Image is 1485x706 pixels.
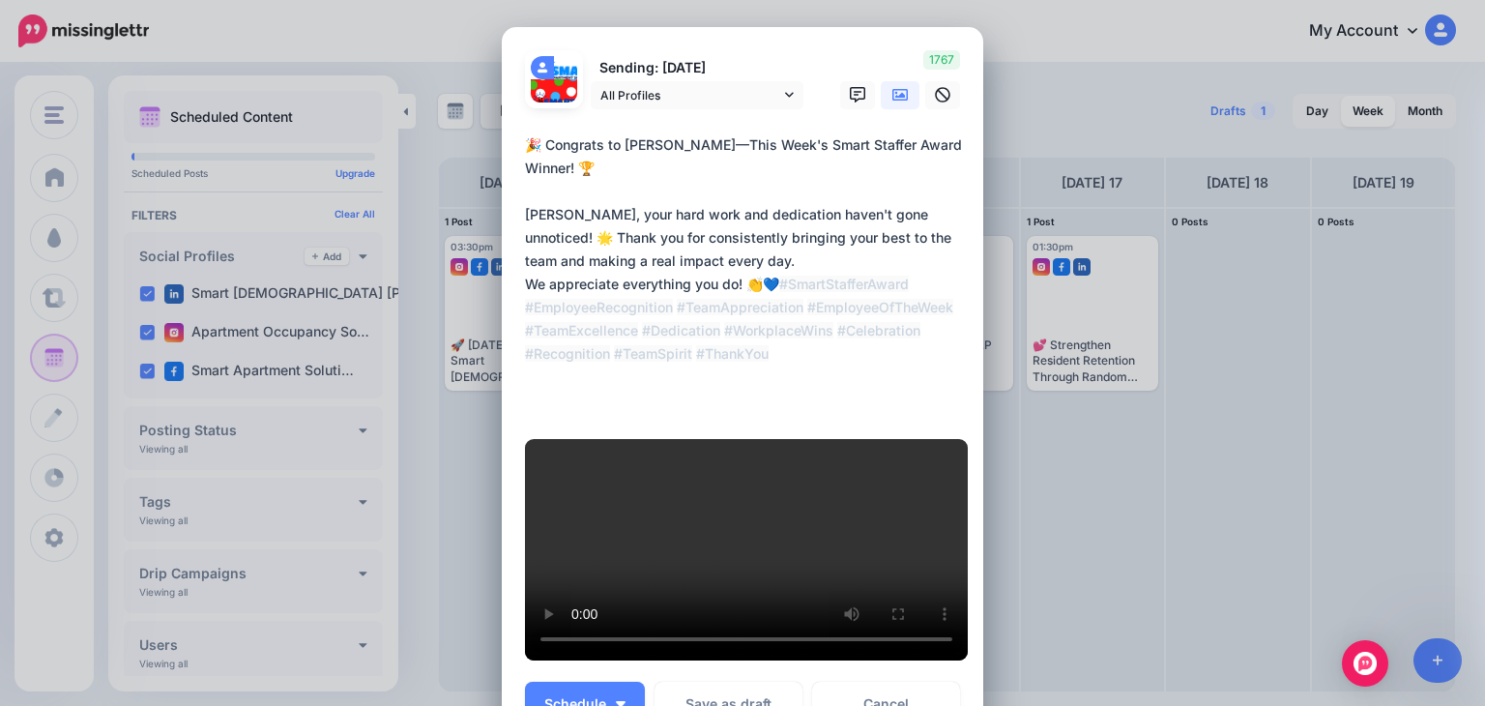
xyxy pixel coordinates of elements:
span: 1767 [923,50,960,70]
a: All Profiles [591,81,803,109]
div: Open Intercom Messenger [1342,640,1388,687]
span: All Profiles [600,85,780,105]
div: 🎉 Congrats to [PERSON_NAME]—This Week's Smart Staffer Award Winner! 🏆 [PERSON_NAME], your hard wo... [525,133,970,366]
img: 162108471_929565637859961_2209139901119392515_n-bsa130695.jpg [531,79,577,126]
img: 273388243_356788743117728_5079064472810488750_n-bsa130694.png [554,56,577,79]
p: Sending: [DATE] [591,57,803,79]
img: user_default_image.png [531,56,554,79]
